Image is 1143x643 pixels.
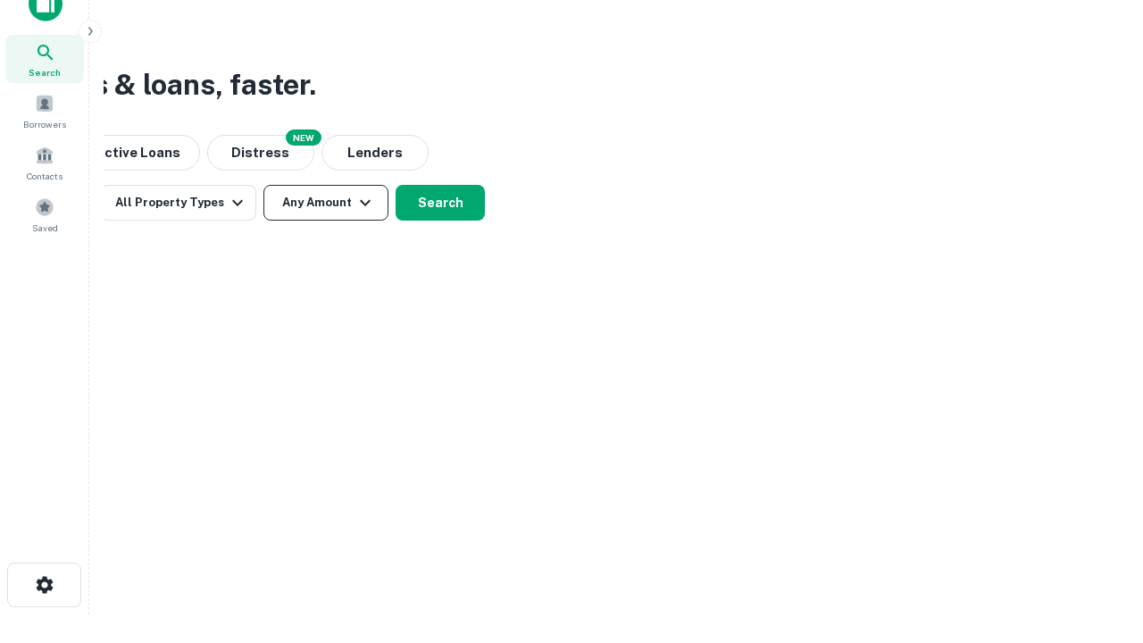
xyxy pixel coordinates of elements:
[321,135,429,171] button: Lenders
[5,87,84,135] a: Borrowers
[75,135,200,171] button: Active Loans
[5,35,84,83] a: Search
[32,221,58,235] span: Saved
[27,169,63,183] span: Contacts
[286,129,321,146] div: NEW
[1054,500,1143,586] iframe: Chat Widget
[5,190,84,238] a: Saved
[396,185,485,221] button: Search
[29,65,61,79] span: Search
[23,117,66,131] span: Borrowers
[101,185,256,221] button: All Property Types
[5,138,84,187] a: Contacts
[207,135,314,171] button: Search distressed loans with lien and other non-mortgage details.
[263,185,388,221] button: Any Amount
